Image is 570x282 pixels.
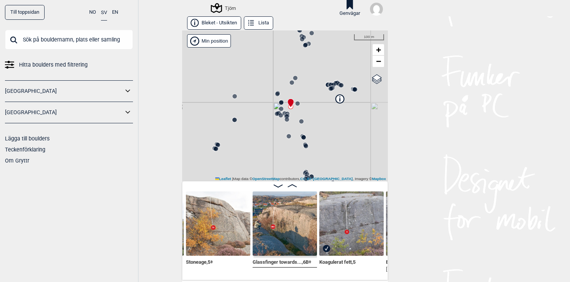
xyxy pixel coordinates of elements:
[5,5,45,20] a: Till toppsidan
[215,177,231,181] a: Leaflet
[373,44,384,56] a: Zoom in
[376,45,381,54] span: +
[354,34,384,40] div: 100 m
[370,3,383,16] img: User fallback1
[5,86,123,97] a: [GEOGRAPHIC_DATA]
[252,177,280,181] a: OpenStreetMap
[213,176,388,182] div: Map data © contributors, , Imagery ©
[319,191,384,256] img: Koagulerat fett 220911
[386,266,443,273] p: [PERSON_NAME] till höger.
[5,147,45,153] a: Teckenförklaring
[5,30,133,49] input: Sök på bouldernamn, plats eller samling
[319,258,355,265] span: Koagulerat fett , 5
[370,71,384,88] a: Layers
[19,59,88,70] span: Hitta boulders med filtrering
[5,59,133,70] a: Hitta boulders med filtrering
[376,56,381,66] span: −
[5,107,123,118] a: [GEOGRAPHIC_DATA]
[112,5,118,20] button: EN
[101,5,107,21] button: SV
[386,191,450,256] img: En hinna av bly 220911
[253,258,311,265] span: Glassfinger towards... , 6B+
[186,191,250,256] img: Stoneage 220913
[187,16,241,30] button: Bleket - Utsikten
[300,177,353,181] a: CC-BY-[GEOGRAPHIC_DATA]
[5,158,29,164] a: Om Gryttr
[373,56,384,67] a: Zoom out
[372,177,386,181] a: Mapbox
[187,34,231,48] div: Vis min position
[244,16,273,30] button: Lista
[186,258,213,265] span: Stoneage , 5+
[386,258,424,265] span: En hinna av bly , 5+
[253,191,317,256] img: Glassfinger towards the moon
[212,3,236,13] div: Tjörn
[89,5,96,20] button: NO
[5,135,50,142] a: Lägga till boulders
[232,177,233,181] span: |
